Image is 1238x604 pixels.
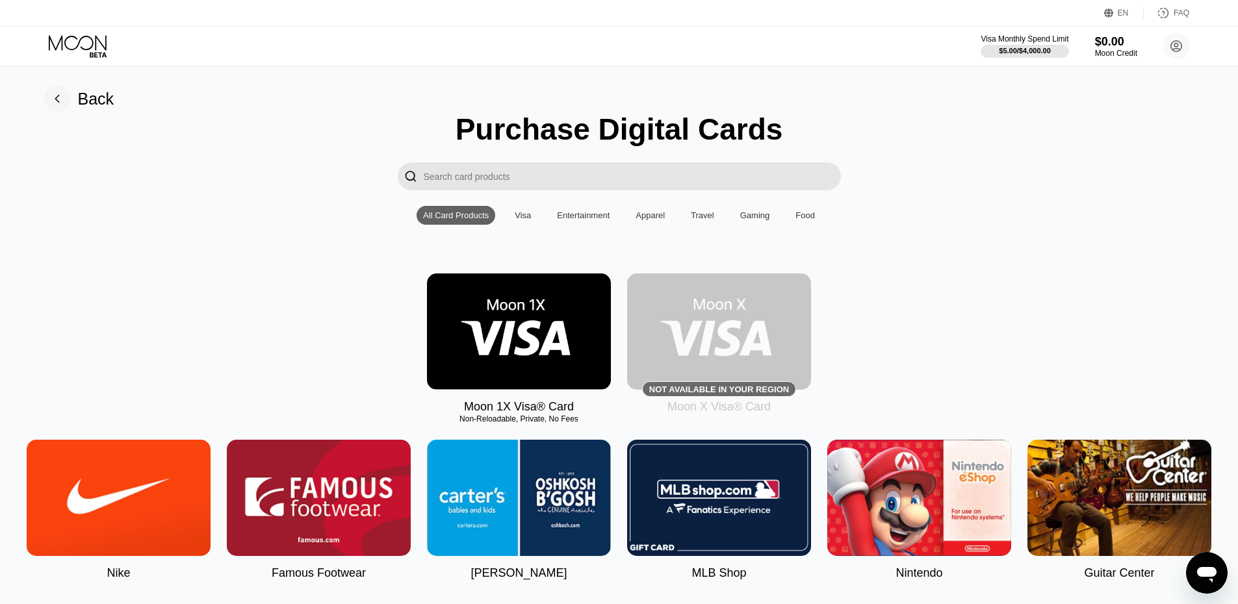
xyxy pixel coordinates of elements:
[417,206,495,225] div: All Card Products
[740,210,770,220] div: Gaming
[1095,35,1137,49] div: $0.00
[667,400,771,414] div: Moon X Visa® Card
[896,566,942,580] div: Nintendo
[1095,49,1137,58] div: Moon Credit
[1174,8,1189,18] div: FAQ
[1118,8,1129,18] div: EN
[649,384,789,394] div: Not available in your region
[627,273,811,390] div: Not available in your region
[1186,552,1228,594] iframe: Button to launch messaging window
[550,206,616,225] div: Entertainment
[427,414,611,423] div: Non-Reloadable, Private, No Fees
[1095,35,1137,58] div: $0.00Moon Credit
[423,210,489,220] div: All Card Products
[789,206,821,225] div: Food
[424,162,841,190] input: Search card products
[691,210,714,220] div: Travel
[398,162,424,190] div: 
[404,169,417,184] div: 
[557,210,610,220] div: Entertainment
[464,400,574,414] div: Moon 1X Visa® Card
[795,210,815,220] div: Food
[691,566,746,580] div: MLB Shop
[981,34,1068,58] div: Visa Monthly Spend Limit$5.00/$4,000.00
[508,206,537,225] div: Visa
[981,34,1068,44] div: Visa Monthly Spend Limit
[1144,6,1189,19] div: FAQ
[1104,6,1144,19] div: EN
[629,206,671,225] div: Apparel
[78,90,114,108] div: Back
[636,210,665,220] div: Apparel
[456,112,783,147] div: Purchase Digital Cards
[1084,566,1154,580] div: Guitar Center
[999,47,1051,55] div: $5.00 / $4,000.00
[684,206,721,225] div: Travel
[107,566,130,580] div: Nike
[44,86,114,112] div: Back
[734,206,777,225] div: Gaming
[471,566,567,580] div: [PERSON_NAME]
[515,210,531,220] div: Visa
[272,566,366,580] div: Famous Footwear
